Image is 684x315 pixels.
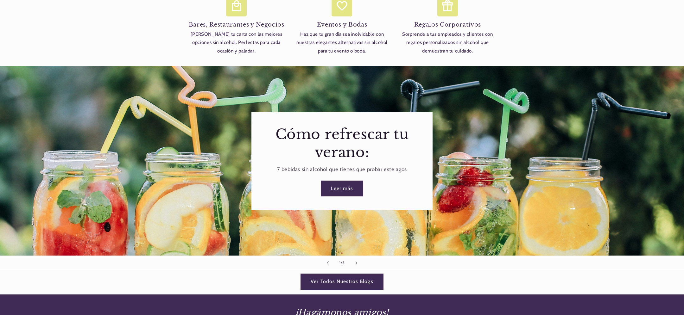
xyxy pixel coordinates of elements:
[321,256,335,270] button: Diapositiva anterior
[398,7,497,55] a: Regalos Corporativos Sorprende a tus empleados y clientes con regalos personalizados sin alcohol ...
[398,21,497,28] h4: Regalos Corporativos
[187,7,286,55] a: Bares, Restaurantes y Negocios [PERSON_NAME] tu carta con las mejores opciones sin alcohol. Perfe...
[292,30,391,55] p: Haz que tu gran día sea inolvidable con nuestras elegantes alternativas sin alcohol para tu event...
[342,260,345,266] span: 5
[339,260,341,266] span: 1
[398,30,497,55] p: Sorprende a tus empleados y clientes con regalos personalizados sin alcohol que demuestran tu cui...
[341,260,342,266] span: /
[187,30,286,55] p: [PERSON_NAME] tu carta con las mejores opciones sin alcohol. Perfectas para cada ocasión y paladar.
[301,274,383,289] a: Ver Todos Nuestros Blogs
[277,165,407,174] p: 7 bebidas sin alcohol que tienes que probar este agos
[321,181,363,196] a: Leer más
[349,256,363,270] button: Diapositiva siguiente
[292,21,391,28] h4: Eventos y Bodas
[263,126,421,161] h2: Cómo refrescar tu verano:
[292,7,391,55] a: Eventos y Bodas Haz que tu gran día sea inolvidable con nuestras elegantes alternativas sin alcoh...
[187,21,286,28] h4: Bares, Restaurantes y Negocios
